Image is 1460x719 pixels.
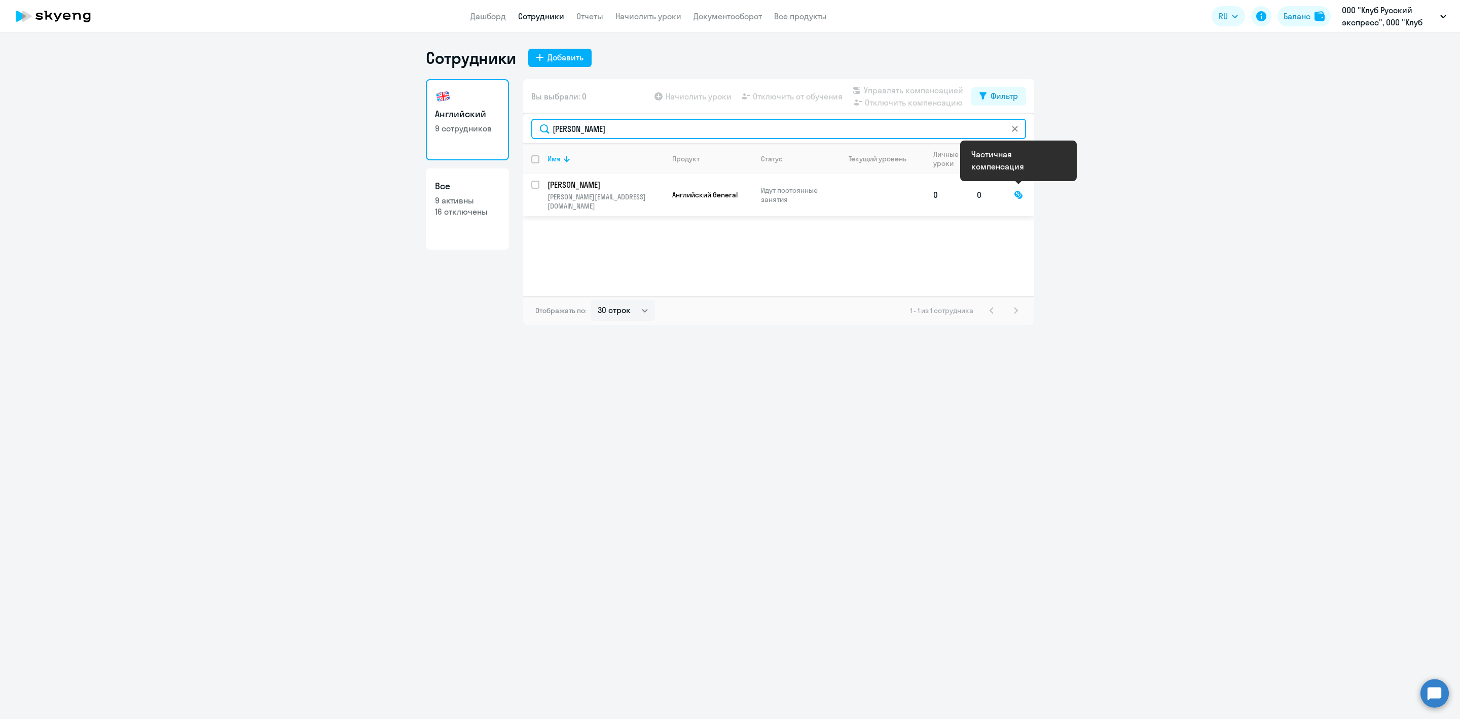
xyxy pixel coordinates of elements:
img: english [435,88,451,105]
button: RU [1212,6,1245,26]
button: Добавить [528,49,592,67]
p: ООО "Клуб Русский экспресс", ООО "Клуб Русский экспресс" 50/50 [1342,4,1436,28]
span: Вы выбрали: 0 [531,90,587,102]
button: Фильтр [971,87,1026,106]
td: 0 [925,174,969,216]
div: Частичная компенсация [971,148,1066,173]
div: Имя [547,154,561,163]
h3: Все [435,180,500,193]
span: Английский General [672,190,738,199]
button: Балансbalance [1277,6,1331,26]
input: Поиск по имени, email, продукту или статусу [531,119,1026,139]
img: balance [1315,11,1325,21]
a: [PERSON_NAME] [547,179,664,190]
h1: Сотрудники [426,48,516,68]
a: Документооборот [693,11,762,21]
a: Все продукты [774,11,827,21]
div: Текущий уровень [839,154,925,163]
button: ООО "Клуб Русский экспресс", ООО "Клуб Русский экспресс" 50/50 [1337,4,1451,28]
p: Идут постоянные занятия [761,186,830,204]
a: Отчеты [576,11,603,21]
a: Сотрудники [518,11,564,21]
p: [PERSON_NAME] [547,179,662,190]
div: Личные уроки [933,150,968,168]
a: Все9 активны16 отключены [426,168,509,250]
p: [PERSON_NAME][EMAIL_ADDRESS][DOMAIN_NAME] [547,192,664,211]
div: Продукт [672,154,752,163]
div: Добавить [547,51,583,63]
a: Дашборд [470,11,506,21]
div: Личные уроки [933,150,962,168]
div: Имя [547,154,664,163]
div: Продукт [672,154,700,163]
span: 1 - 1 из 1 сотрудника [910,306,973,315]
div: Текущий уровень [849,154,906,163]
span: Отображать по: [535,306,587,315]
div: Фильтр [991,90,1018,102]
a: Английский9 сотрудников [426,79,509,160]
a: Начислить уроки [615,11,681,21]
div: Статус [761,154,830,163]
h3: Английский [435,108,500,121]
span: RU [1219,10,1228,22]
p: 9 активны [435,195,500,206]
td: 0 [969,174,1006,216]
p: 16 отключены [435,206,500,217]
p: 9 сотрудников [435,123,500,134]
div: Баланс [1284,10,1310,22]
div: Статус [761,154,783,163]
